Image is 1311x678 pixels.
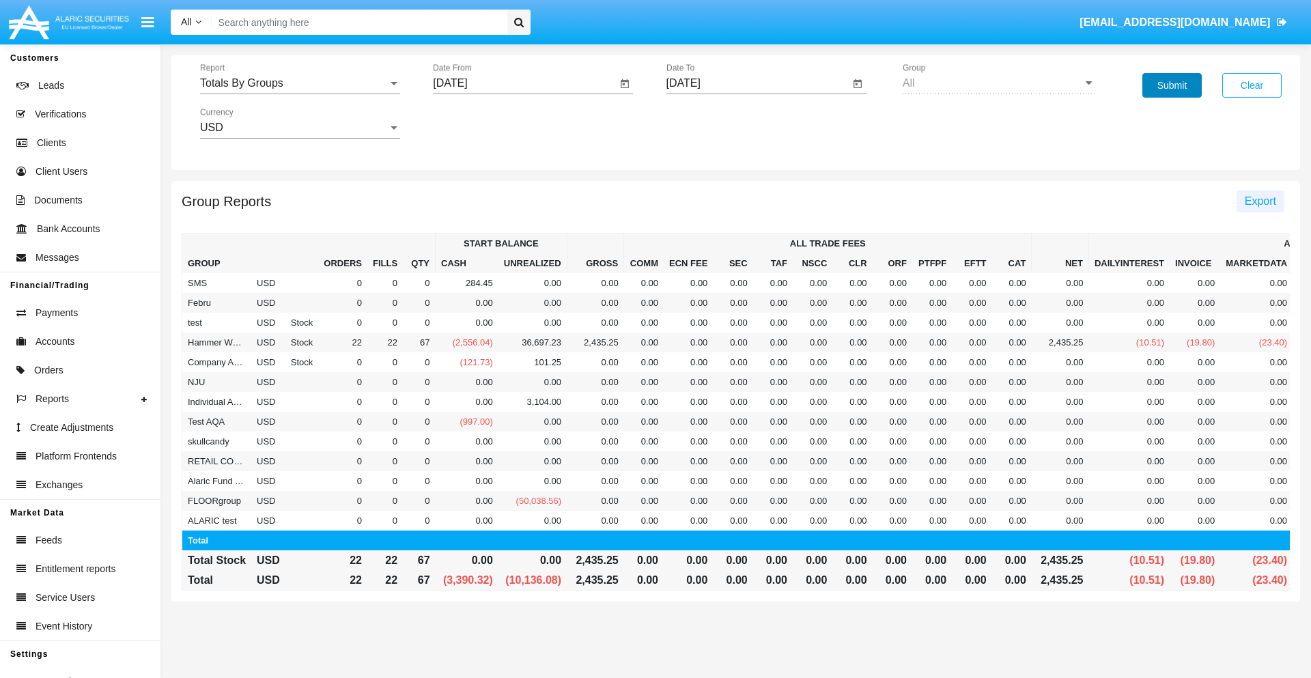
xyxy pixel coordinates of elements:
[952,352,991,372] td: 0.00
[498,412,567,432] td: 0.00
[498,471,567,491] td: 0.00
[992,451,1032,471] td: 0.00
[753,273,793,293] td: 0.00
[713,451,752,471] td: 0.00
[832,471,872,491] td: 0.00
[37,136,66,150] span: Clients
[832,412,872,432] td: 0.00
[182,313,252,333] td: test
[318,471,367,491] td: 0
[1032,333,1089,352] td: 2,435.25
[567,333,624,352] td: 2,435.25
[567,432,624,451] td: 0.00
[36,478,83,492] span: Exchanges
[403,293,435,313] td: 0
[912,333,952,352] td: 0.00
[498,352,567,372] td: 101.25
[664,471,713,491] td: 0.00
[498,451,567,471] td: 0.00
[285,313,319,333] td: Stock
[567,352,624,372] td: 0.00
[251,451,285,471] td: USD
[567,412,624,432] td: 0.00
[567,451,624,471] td: 0.00
[403,273,435,293] td: 0
[567,313,624,333] td: 0.00
[1032,451,1089,471] td: 0.00
[1032,273,1089,293] td: 0.00
[1170,412,1220,432] td: 0.00
[251,352,285,372] td: USD
[952,333,991,352] td: 0.00
[832,333,872,352] td: 0.00
[1170,432,1220,451] td: 0.00
[436,372,498,392] td: 0.00
[873,432,912,451] td: 0.00
[251,313,285,333] td: USD
[1245,195,1276,207] span: Export
[367,273,403,293] td: 0
[624,273,664,293] td: 0.00
[200,122,223,133] span: USD
[567,471,624,491] td: 0.00
[1142,73,1202,98] button: Submit
[664,273,713,293] td: 0.00
[912,253,952,273] th: PTFPF
[1080,16,1270,28] span: [EMAIL_ADDRESS][DOMAIN_NAME]
[793,273,832,293] td: 0.00
[952,412,991,432] td: 0.00
[832,432,872,451] td: 0.00
[1088,293,1170,313] td: 0.00
[1088,372,1170,392] td: 0.00
[713,293,752,313] td: 0.00
[251,412,285,432] td: USD
[713,412,752,432] td: 0.00
[36,335,75,349] span: Accounts
[912,392,952,412] td: 0.00
[1220,333,1293,352] td: (23.40)
[181,16,192,27] span: All
[873,392,912,412] td: 0.00
[793,392,832,412] td: 0.00
[912,471,952,491] td: 0.00
[367,352,403,372] td: 0
[1170,333,1220,352] td: (19.80)
[1088,432,1170,451] td: 0.00
[793,451,832,471] td: 0.00
[436,234,567,254] th: Start Balance
[403,412,435,432] td: 0
[1032,234,1089,274] th: Net
[753,392,793,412] td: 0.00
[713,253,752,273] th: Sec
[713,372,752,392] td: 0.00
[1170,352,1220,372] td: 0.00
[367,372,403,392] td: 0
[38,79,64,93] span: Leads
[182,196,271,207] h5: Group Reports
[367,313,403,333] td: 0
[753,451,793,471] td: 0.00
[567,392,624,412] td: 0.00
[832,253,872,273] th: CLR
[793,372,832,392] td: 0.00
[952,313,991,333] td: 0.00
[873,313,912,333] td: 0.00
[498,313,567,333] td: 0.00
[367,412,403,432] td: 0
[1088,451,1170,471] td: 0.00
[624,412,664,432] td: 0.00
[436,333,498,352] td: (2,556.04)
[34,363,64,378] span: Orders
[318,234,367,274] th: Orders
[992,293,1032,313] td: 0.00
[912,313,952,333] td: 0.00
[567,234,624,274] th: Gross
[713,471,752,491] td: 0.00
[713,333,752,352] td: 0.00
[251,333,285,352] td: USD
[1220,392,1293,412] td: 0.00
[212,10,503,35] input: Search
[664,333,713,352] td: 0.00
[753,253,793,273] th: Taf
[403,392,435,412] td: 0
